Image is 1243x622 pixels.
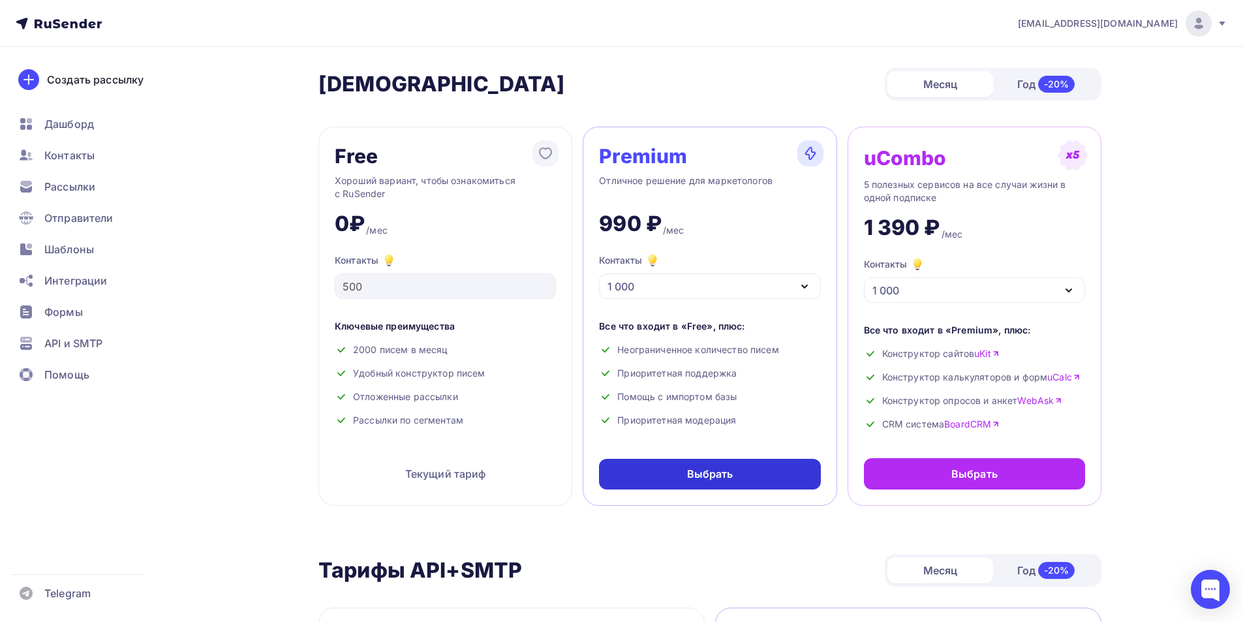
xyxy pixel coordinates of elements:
[599,320,820,333] div: Все что входит в «Free», плюс:
[599,367,820,380] div: Приоритетная поддержка
[599,253,820,299] button: Контакты 1 000
[882,394,1063,407] span: Конструктор опросов и анкет
[1047,371,1081,384] a: uCalc
[44,585,91,601] span: Telegram
[687,467,733,482] div: Выбрать
[44,367,89,382] span: Помощь
[1038,76,1075,93] div: -20%
[1017,394,1062,407] a: WebAsk
[1018,17,1178,30] span: [EMAIL_ADDRESS][DOMAIN_NAME]
[864,324,1085,337] div: Все что входит в «Premium», плюс:
[974,347,1000,360] a: uKit
[882,371,1081,384] span: Конструктор калькуляторов и форм
[318,71,565,97] h2: [DEMOGRAPHIC_DATA]
[993,557,1099,584] div: Год
[10,205,166,231] a: Отправители
[366,224,388,237] div: /мес
[44,148,95,163] span: Контакты
[599,343,820,356] div: Неограниченное количество писем
[882,347,1000,360] span: Конструктор сайтов
[663,224,684,237] div: /мес
[44,241,94,257] span: Шаблоны
[887,71,993,97] div: Месяц
[10,299,166,325] a: Формы
[318,557,522,583] h2: Тарифы API+SMTP
[942,228,963,241] div: /мес
[1018,10,1227,37] a: [EMAIL_ADDRESS][DOMAIN_NAME]
[10,111,166,137] a: Дашборд
[335,146,378,166] div: Free
[864,178,1085,204] div: 5 полезных сервисов на все случаи жизни в одной подписке
[599,146,687,166] div: Premium
[599,211,662,237] div: 990 ₽
[864,257,1085,303] button: Контакты 1 000
[599,390,820,403] div: Помощь с импортом базы
[607,279,634,294] div: 1 000
[887,557,993,583] div: Месяц
[599,414,820,427] div: Приоритетная модерация
[44,116,94,132] span: Дашборд
[599,253,660,268] div: Контакты
[335,253,556,268] div: Контакты
[951,466,998,482] div: Выбрать
[335,211,365,237] div: 0₽
[335,390,556,403] div: Отложенные рассылки
[882,418,1000,431] span: CRM система
[864,215,940,241] div: 1 390 ₽
[335,414,556,427] div: Рассылки по сегментам
[1038,562,1075,579] div: -20%
[864,148,947,168] div: uCombo
[44,179,95,194] span: Рассылки
[44,210,114,226] span: Отправители
[44,304,83,320] span: Формы
[10,174,166,200] a: Рассылки
[335,320,556,333] div: Ключевые преимущества
[335,174,556,200] div: Хороший вариант, чтобы ознакомиться с RuSender
[47,72,144,87] div: Создать рассылку
[335,458,556,490] div: Текущий тариф
[10,142,166,168] a: Контакты
[335,343,556,356] div: 2000 писем в месяц
[993,70,1099,98] div: Год
[335,367,556,380] div: Удобный конструктор писем
[44,335,102,351] span: API и SMTP
[44,273,107,288] span: Интеграции
[599,174,820,200] div: Отличное решение для маркетологов
[872,283,899,298] div: 1 000
[944,418,1000,431] a: BoardCRM
[864,257,925,272] div: Контакты
[10,236,166,262] a: Шаблоны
